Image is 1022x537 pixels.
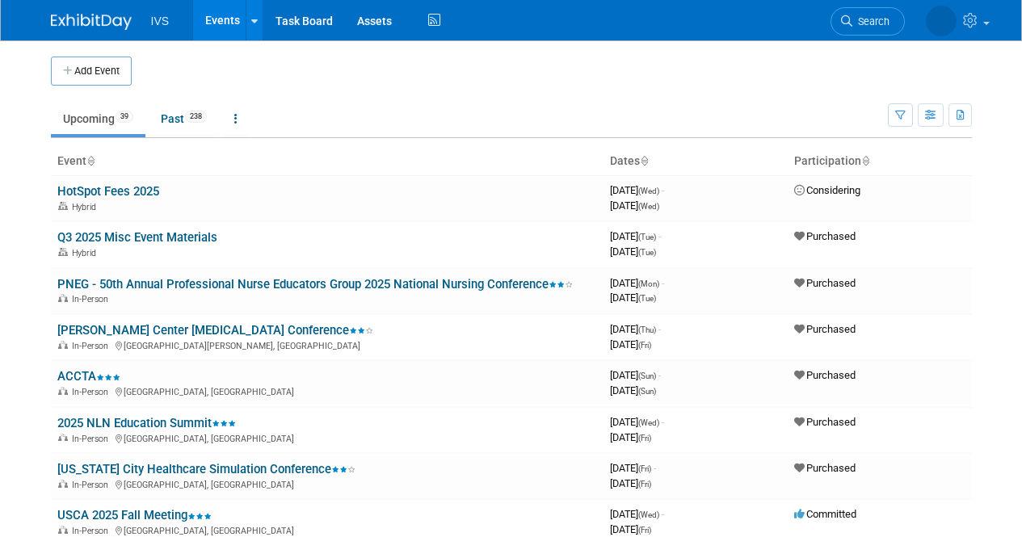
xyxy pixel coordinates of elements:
[638,341,651,350] span: (Fri)
[72,480,113,490] span: In-Person
[610,245,656,258] span: [DATE]
[638,294,656,303] span: (Tue)
[794,184,860,196] span: Considering
[149,103,219,134] a: Past238
[638,325,656,334] span: (Thu)
[610,523,651,535] span: [DATE]
[610,292,656,304] span: [DATE]
[116,111,133,123] span: 39
[58,248,68,256] img: Hybrid Event
[638,371,656,380] span: (Sun)
[72,434,113,444] span: In-Person
[610,416,664,428] span: [DATE]
[58,341,68,349] img: In-Person Event
[610,431,651,443] span: [DATE]
[654,462,656,474] span: -
[57,184,159,199] a: HotSpot Fees 2025
[831,7,905,36] a: Search
[638,387,656,396] span: (Sun)
[51,148,604,175] th: Event
[610,199,659,212] span: [DATE]
[610,369,661,381] span: [DATE]
[788,148,972,175] th: Participation
[794,508,856,520] span: Committed
[86,154,95,167] a: Sort by Event Name
[57,523,597,536] div: [GEOGRAPHIC_DATA], [GEOGRAPHIC_DATA]
[57,477,597,490] div: [GEOGRAPHIC_DATA], [GEOGRAPHIC_DATA]
[58,434,68,442] img: In-Person Event
[57,384,597,397] div: [GEOGRAPHIC_DATA], [GEOGRAPHIC_DATA]
[610,230,661,242] span: [DATE]
[638,248,656,257] span: (Tue)
[72,341,113,351] span: In-Person
[638,434,651,443] span: (Fri)
[794,277,856,289] span: Purchased
[794,230,856,242] span: Purchased
[57,431,597,444] div: [GEOGRAPHIC_DATA], [GEOGRAPHIC_DATA]
[638,279,659,288] span: (Mon)
[662,277,664,289] span: -
[640,154,648,167] a: Sort by Start Date
[51,57,132,86] button: Add Event
[57,277,573,292] a: PNEG - 50th Annual Professional Nurse Educators Group 2025 National Nursing Conference
[57,508,212,522] a: USCA 2025 Fall Meeting
[638,202,659,211] span: (Wed)
[638,233,656,241] span: (Tue)
[610,384,656,396] span: [DATE]
[72,526,113,536] span: In-Person
[57,462,355,476] a: [US_STATE] City Healthcare Simulation Conference
[662,508,664,520] span: -
[72,248,101,258] span: Hybrid
[51,103,145,134] a: Upcoming39
[58,294,68,302] img: In-Person Event
[610,462,656,474] span: [DATE]
[51,14,132,30] img: ExhibitDay
[658,323,661,335] span: -
[638,526,651,535] span: (Fri)
[58,202,68,210] img: Hybrid Event
[57,338,597,351] div: [GEOGRAPHIC_DATA][PERSON_NAME], [GEOGRAPHIC_DATA]
[794,462,856,474] span: Purchased
[58,480,68,488] img: In-Person Event
[852,15,890,27] span: Search
[638,464,651,473] span: (Fri)
[72,387,113,397] span: In-Person
[57,323,373,338] a: [PERSON_NAME] Center [MEDICAL_DATA] Conference
[926,6,957,36] img: Carrie Rhoads
[638,510,659,519] span: (Wed)
[638,480,651,489] span: (Fri)
[658,369,661,381] span: -
[57,369,120,384] a: ACCTA
[57,416,236,430] a: 2025 NLN Education Summit
[72,202,101,212] span: Hybrid
[662,184,664,196] span: -
[57,230,217,245] a: Q3 2025 Misc Event Materials
[58,387,68,395] img: In-Person Event
[185,111,207,123] span: 238
[72,294,113,304] span: In-Person
[861,154,869,167] a: Sort by Participation Type
[794,323,856,335] span: Purchased
[610,323,661,335] span: [DATE]
[638,187,659,195] span: (Wed)
[610,477,651,489] span: [DATE]
[638,418,659,427] span: (Wed)
[794,416,856,428] span: Purchased
[610,338,651,350] span: [DATE]
[610,508,664,520] span: [DATE]
[58,526,68,534] img: In-Person Event
[610,184,664,196] span: [DATE]
[151,15,170,27] span: IVS
[794,369,856,381] span: Purchased
[662,416,664,428] span: -
[658,230,661,242] span: -
[604,148,788,175] th: Dates
[610,277,664,289] span: [DATE]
